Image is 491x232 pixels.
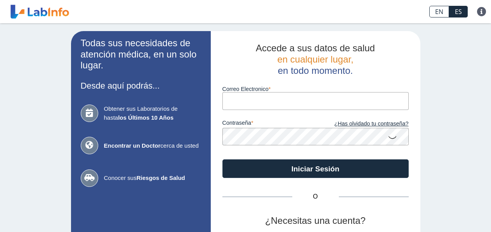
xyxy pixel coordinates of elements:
a: ¿Has olvidado tu contraseña? [316,120,409,128]
span: Accede a sus datos de salud [256,43,375,53]
button: Iniciar Sesión [222,159,409,178]
a: ES [449,6,468,17]
h2: ¿Necesitas una cuenta? [222,215,409,227]
label: Correo Electronico [222,86,409,92]
span: en todo momento. [278,65,353,76]
span: Obtener sus Laboratorios de hasta [104,105,201,122]
b: los Últimos 10 Años [118,114,173,121]
b: Encontrar un Doctor [104,142,161,149]
h2: Todas sus necesidades de atención médica, en un solo lugar. [81,38,201,71]
span: en cualquier lugar, [277,54,353,65]
span: cerca de usted [104,141,201,150]
span: Conocer sus [104,174,201,183]
h3: Desde aquí podrás... [81,81,201,91]
b: Riesgos de Salud [137,174,185,181]
a: EN [429,6,449,17]
label: contraseña [222,120,316,128]
span: O [292,192,339,201]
